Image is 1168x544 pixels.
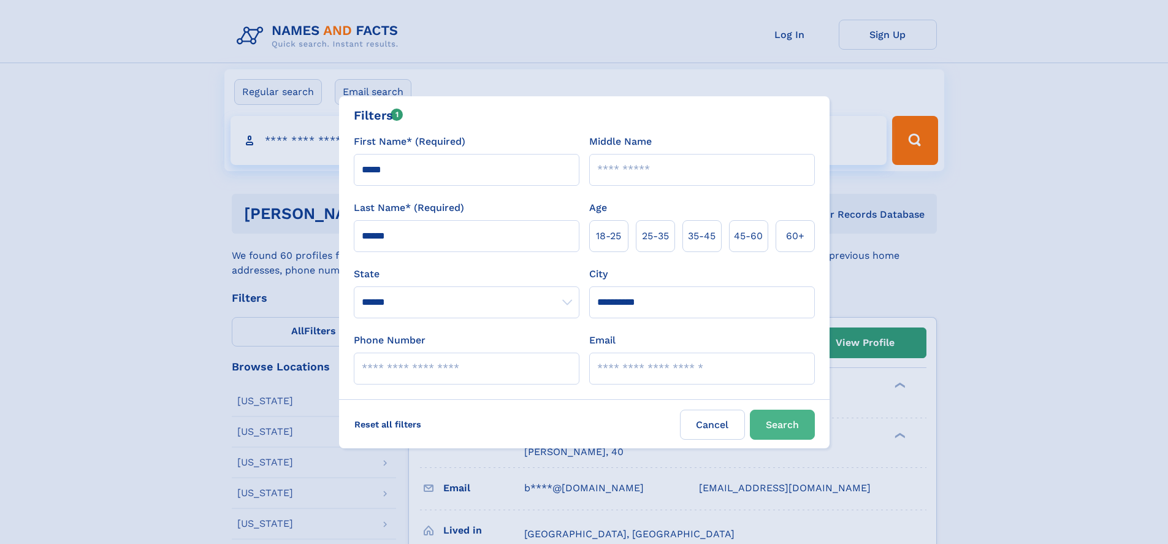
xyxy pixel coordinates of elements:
[750,410,815,440] button: Search
[680,410,745,440] label: Cancel
[589,267,608,282] label: City
[354,333,426,348] label: Phone Number
[596,229,621,243] span: 18‑25
[642,229,669,243] span: 25‑35
[354,106,403,125] div: Filters
[354,201,464,215] label: Last Name* (Required)
[589,201,607,215] label: Age
[688,229,716,243] span: 35‑45
[354,267,579,282] label: State
[589,333,616,348] label: Email
[589,134,652,149] label: Middle Name
[354,134,465,149] label: First Name* (Required)
[346,410,429,439] label: Reset all filters
[734,229,763,243] span: 45‑60
[786,229,804,243] span: 60+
